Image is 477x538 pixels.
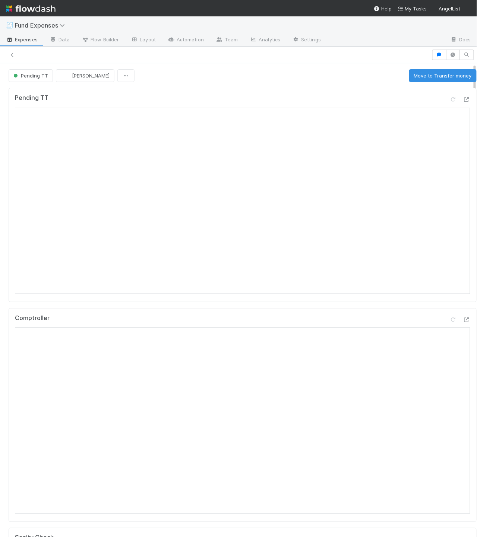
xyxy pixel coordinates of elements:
span: [PERSON_NAME] [72,73,110,79]
span: Expenses [6,36,38,43]
h5: Pending TT [15,94,48,102]
button: [PERSON_NAME] [56,69,114,82]
img: logo-inverted-e16ddd16eac7371096b0.svg [6,2,56,15]
a: Settings [286,34,327,46]
a: Analytics [244,34,286,46]
button: Pending TT [9,69,53,82]
span: Flow Builder [82,36,119,43]
h5: Comptroller [15,314,50,322]
div: Help [374,5,392,12]
a: Team [210,34,244,46]
span: 🧾 [6,22,13,28]
a: Flow Builder [76,34,125,46]
img: avatar_93b89fca-d03a-423a-b274-3dd03f0a621f.png [464,5,471,13]
a: Data [44,34,76,46]
span: My Tasks [398,6,427,12]
span: Fund Expenses [15,22,69,29]
a: Layout [125,34,162,46]
button: Move to Transfer money [409,69,477,82]
a: My Tasks [398,5,427,12]
a: Automation [162,34,210,46]
img: avatar_85e0c86c-7619-463d-9044-e681ba95f3b2.png [62,72,70,79]
a: Docs [445,34,477,46]
span: AngelList [439,6,461,12]
span: Pending TT [12,73,48,79]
